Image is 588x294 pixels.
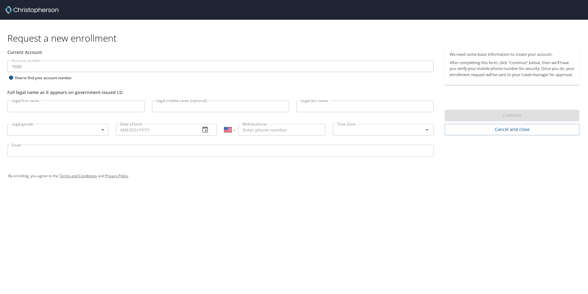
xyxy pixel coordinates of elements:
button: Open [423,125,431,134]
a: Terms and Conditions [59,173,97,178]
div: By enrolling, you agree to the and . [8,168,580,184]
div: Full legal name as it appears on government-issued I.D. [7,89,434,96]
button: Cancel and close [445,124,579,135]
img: cbt logo [5,6,58,14]
p: After completing this form, click "Continue" below, then we'll have you verify your mobile phone ... [450,60,574,78]
input: Enter phone number [238,124,325,136]
p: We need some basic information to create your account. [450,51,574,57]
span: Cancel and close [450,126,574,133]
div: Current Account [7,49,434,55]
div: How to find your account number [7,74,84,82]
h1: Request a new enrollment [7,32,584,44]
a: Privacy Policy [105,173,128,178]
input: MM/DD/YYYY [116,124,196,136]
div: ​ [7,124,109,136]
